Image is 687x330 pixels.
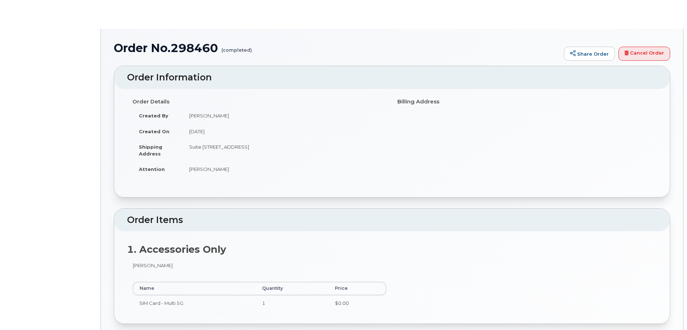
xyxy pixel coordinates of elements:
td: [PERSON_NAME] [183,161,387,177]
strong: Created By [139,113,168,118]
td: [PERSON_NAME] [183,108,387,124]
div: [PERSON_NAME] [127,262,392,317]
h4: Billing Address [397,99,651,105]
td: 1 [256,295,328,311]
strong: Created On [139,129,169,134]
td: [DATE] [183,124,387,139]
a: Cancel Order [618,47,670,61]
th: Price [328,282,386,295]
h2: Order Items [127,215,657,225]
th: Quantity [256,282,328,295]
strong: 1. Accessories Only [127,243,226,255]
td: SIM Card - Multi 5G [133,295,256,311]
h2: Order Information [127,73,657,83]
td: $0.00 [328,295,386,311]
strong: Attention [139,166,165,172]
h1: Order No.298460 [114,42,560,54]
strong: Shipping Address [139,144,162,157]
td: Suite [STREET_ADDRESS] [183,139,387,161]
th: Name [133,282,256,295]
a: Share Order [564,47,615,61]
h4: Order Details [132,99,387,105]
small: (completed) [221,42,252,53]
